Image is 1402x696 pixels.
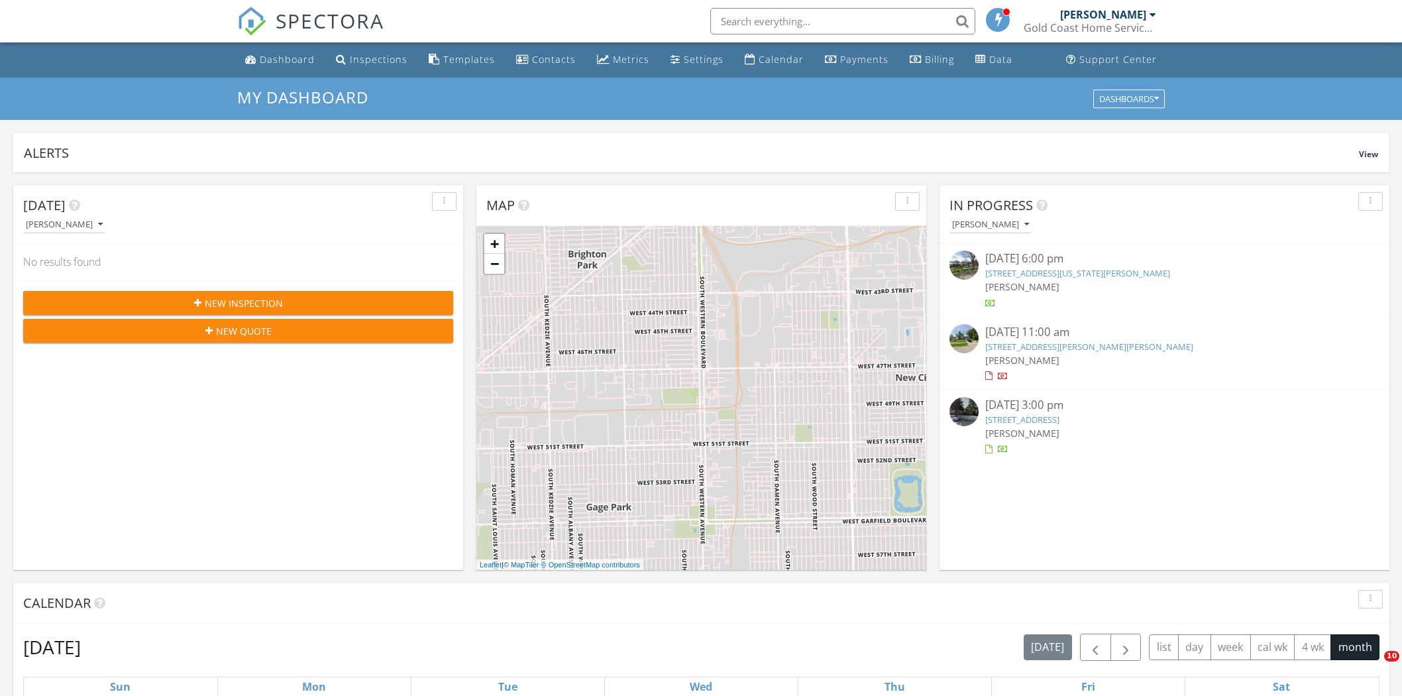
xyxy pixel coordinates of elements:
button: week [1211,634,1251,660]
span: [DATE] [23,196,66,214]
a: SPECTORA [237,18,384,46]
a: Billing [904,48,959,72]
a: Friday [1079,677,1098,696]
iframe: Intercom live chat [1357,651,1389,683]
a: Payments [820,48,894,72]
div: Gold Coast Home Services LLC IL#451001259 Indiana # HI02300065 [1024,21,1156,34]
a: Saturday [1270,677,1293,696]
div: Inspections [350,53,407,66]
span: In Progress [949,196,1033,214]
div: Metrics [613,53,649,66]
a: Monday [299,677,329,696]
a: Metrics [592,48,655,72]
span: New Quote [216,324,272,338]
div: Data [989,53,1012,66]
a: Contacts [511,48,581,72]
a: Thursday [882,677,908,696]
a: Zoom in [484,234,504,254]
a: [DATE] 6:00 pm [STREET_ADDRESS][US_STATE][PERSON_NAME] [PERSON_NAME] [949,251,1379,310]
a: Support Center [1061,48,1162,72]
button: Dashboards [1093,89,1165,108]
img: streetview [949,251,979,280]
a: [DATE] 11:00 am [STREET_ADDRESS][PERSON_NAME][PERSON_NAME] [PERSON_NAME] [949,324,1379,383]
a: Dashboard [240,48,320,72]
div: Contacts [532,53,576,66]
a: Inspections [331,48,413,72]
div: [PERSON_NAME] [1060,8,1146,21]
div: Alerts [24,144,1359,162]
a: Sunday [107,677,133,696]
div: [PERSON_NAME] [26,220,103,229]
span: Calendar [23,594,91,612]
button: list [1149,634,1179,660]
span: [PERSON_NAME] [985,280,1059,293]
div: No results found [13,244,463,280]
div: | [476,559,643,571]
a: Calendar [739,48,809,72]
span: [PERSON_NAME] [985,354,1059,367]
button: 4 wk [1294,634,1331,660]
span: New Inspection [205,296,283,310]
span: [PERSON_NAME] [985,427,1059,439]
button: cal wk [1250,634,1295,660]
button: [PERSON_NAME] [23,216,105,234]
button: month [1330,634,1379,660]
a: [STREET_ADDRESS] [985,414,1059,426]
span: Map [486,196,515,214]
div: [DATE] 3:00 pm [985,397,1344,414]
div: Templates [443,53,495,66]
button: [DATE] [1024,634,1072,660]
div: [PERSON_NAME] [952,220,1029,229]
a: © OpenStreetMap contributors [541,561,640,569]
h2: [DATE] [23,634,81,660]
div: Settings [684,53,724,66]
button: New Inspection [23,291,453,315]
a: [STREET_ADDRESS][PERSON_NAME][PERSON_NAME] [985,341,1193,353]
img: streetview [949,324,979,353]
a: [STREET_ADDRESS][US_STATE][PERSON_NAME] [985,267,1170,279]
input: Search everything... [710,8,975,34]
div: Calendar [759,53,804,66]
span: View [1359,148,1378,160]
img: The Best Home Inspection Software - Spectora [237,7,266,36]
span: SPECTORA [276,7,384,34]
span: My Dashboard [237,86,368,108]
span: 10 [1384,651,1399,662]
div: Support Center [1079,53,1157,66]
img: streetview [949,397,979,426]
button: Previous month [1080,634,1111,661]
a: Zoom out [484,254,504,274]
div: Billing [925,53,954,66]
a: [DATE] 3:00 pm [STREET_ADDRESS] [PERSON_NAME] [949,397,1379,456]
a: Data [970,48,1018,72]
div: Payments [840,53,889,66]
a: Leaflet [480,561,502,569]
div: Dashboards [1099,94,1159,103]
div: Dashboard [260,53,315,66]
a: Tuesday [496,677,520,696]
div: [DATE] 11:00 am [985,324,1344,341]
a: Templates [423,48,500,72]
a: Wednesday [687,677,715,696]
button: [PERSON_NAME] [949,216,1032,234]
button: day [1178,634,1211,660]
a: © MapTiler [504,561,539,569]
a: Settings [665,48,729,72]
button: New Quote [23,319,453,343]
button: Next month [1110,634,1142,661]
div: [DATE] 6:00 pm [985,251,1344,267]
